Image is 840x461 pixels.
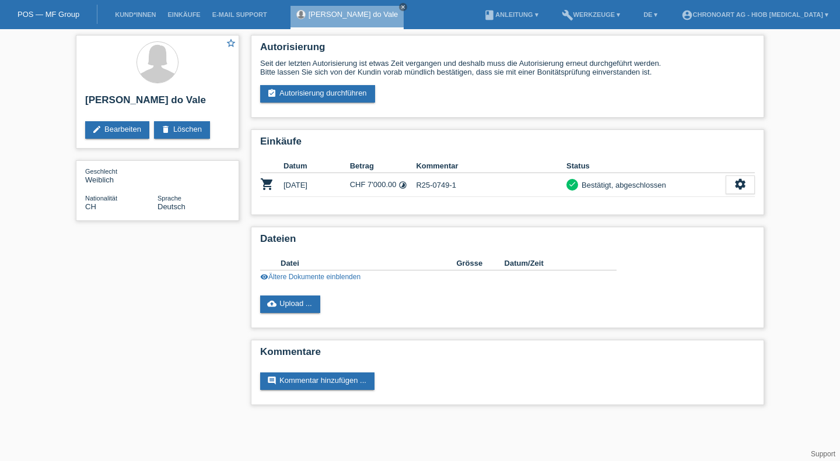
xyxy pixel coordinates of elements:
td: CHF 7'000.00 [350,173,416,197]
i: settings [734,178,747,191]
i: comment [267,376,276,385]
i: cloud_upload [267,299,276,308]
th: Datei [281,256,456,270]
th: Datum/Zeit [505,256,600,270]
div: Seit der letzten Autorisierung ist etwas Zeit vergangen und deshalb muss die Autorisierung erneut... [260,59,755,76]
a: Support [811,450,835,458]
th: Grösse [456,256,504,270]
th: Datum [283,159,350,173]
td: [DATE] [283,173,350,197]
i: close [400,4,406,10]
i: book [484,9,495,21]
h2: Einkäufe [260,136,755,153]
i: star_border [226,38,236,48]
div: Weiblich [85,167,157,184]
span: Deutsch [157,202,185,211]
a: cloud_uploadUpload ... [260,295,320,313]
a: close [399,3,407,11]
i: build [562,9,573,21]
span: Geschlecht [85,168,117,175]
h2: Kommentare [260,346,755,364]
a: Einkäufe [162,11,206,18]
i: delete [161,125,170,134]
span: Sprache [157,195,181,202]
a: [PERSON_NAME] do Vale [309,10,398,19]
i: 24 Raten [398,181,407,189]
h2: [PERSON_NAME] do Vale [85,94,230,112]
a: buildWerkzeuge ▾ [556,11,626,18]
i: POSP00025311 [260,177,274,191]
h2: Autorisierung [260,41,755,59]
a: deleteLöschen [154,121,210,139]
a: bookAnleitung ▾ [478,11,544,18]
i: assignment_turned_in [267,89,276,98]
i: edit [92,125,101,134]
a: E-Mail Support [206,11,273,18]
div: Bestätigt, abgeschlossen [578,179,666,191]
th: Status [566,159,726,173]
a: Kund*innen [109,11,162,18]
i: check [568,180,576,188]
a: assignment_turned_inAutorisierung durchführen [260,85,375,103]
th: Kommentar [416,159,566,173]
h2: Dateien [260,233,755,251]
td: R25-0749-1 [416,173,566,197]
a: commentKommentar hinzufügen ... [260,372,374,390]
span: Schweiz [85,202,96,211]
a: visibilityÄltere Dokumente einblenden [260,273,360,281]
a: POS — MF Group [17,10,79,19]
a: account_circleChronoart AG - Hiob [MEDICAL_DATA] ▾ [675,11,835,18]
span: Nationalität [85,195,117,202]
th: Betrag [350,159,416,173]
a: star_border [226,38,236,50]
a: DE ▾ [638,11,663,18]
a: editBearbeiten [85,121,149,139]
i: visibility [260,273,268,281]
i: account_circle [681,9,693,21]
